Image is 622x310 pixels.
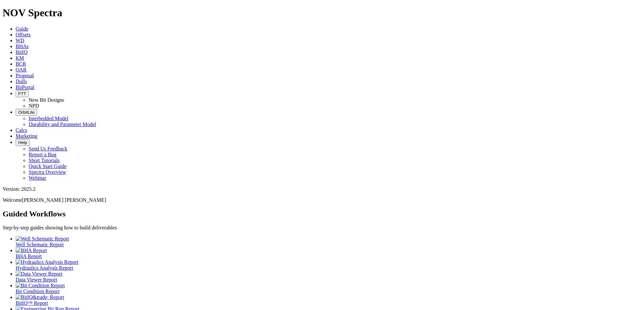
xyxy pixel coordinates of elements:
div: Version: 2025.2 [3,186,619,192]
span: [PERSON_NAME] [PERSON_NAME] [22,197,106,203]
a: OAR [16,67,27,72]
img: BHA Report [16,248,47,253]
p: Step-by-step guides showing how to build deliverables [3,225,619,231]
a: BitIQ&trade; Report BitIQ™ Report [16,294,619,306]
img: Data Viewer Report [16,271,62,277]
a: Send Us Feedback [29,146,67,151]
a: BCR [16,61,26,67]
span: Help [18,140,27,145]
a: Interbedded Model [29,116,68,121]
a: Data Viewer Report Data Viewer Report [16,271,619,282]
img: Hydraulics Analysis Report [16,259,78,265]
a: BitPortal [16,84,34,90]
span: Bit Condition Report [16,289,60,294]
a: Hydraulics Analysis Report Hydraulics Analysis Report [16,259,619,271]
span: Well Schematic Report [16,242,64,247]
button: FTT [16,90,29,97]
a: Calcs [16,127,27,133]
img: Bit Condition Report [16,283,65,289]
a: New Bit Designs [29,97,64,103]
a: BitIQ [16,49,27,55]
span: FTT [18,91,26,96]
img: Well Schematic Report [16,236,69,242]
a: Marketing [16,133,37,139]
img: BitIQ&trade; Report [16,294,64,300]
span: Hydraulics Analysis Report [16,265,73,271]
a: BHAs [16,44,29,49]
span: BHA Report [16,253,42,259]
a: Quick Start Guide [29,163,66,169]
a: Report a Bug [29,152,56,157]
a: Bit Condition Report Bit Condition Report [16,283,619,294]
span: BitIQ™ Report [16,300,48,306]
span: OrbitLite [18,110,34,115]
a: Guide [16,26,28,32]
a: Dulls [16,79,27,84]
a: KM [16,55,24,61]
h2: Guided Workflows [3,210,619,218]
span: Data Viewer Report [16,277,57,282]
a: Offsets [16,32,31,37]
p: Welcome [3,197,619,203]
a: BHA Report BHA Report [16,248,619,259]
button: Help [16,139,30,146]
button: OrbitLite [16,109,37,116]
a: WD [16,38,24,43]
a: Well Schematic Report Well Schematic Report [16,236,619,247]
a: Spectra Overview [29,169,66,175]
a: NPD [29,103,39,109]
a: Webinar [29,175,46,181]
a: Short Tutorials [29,158,60,163]
a: Proposal [16,73,34,78]
h1: NOV Spectra [3,7,619,19]
a: Durability and Parameter Model [29,122,96,127]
